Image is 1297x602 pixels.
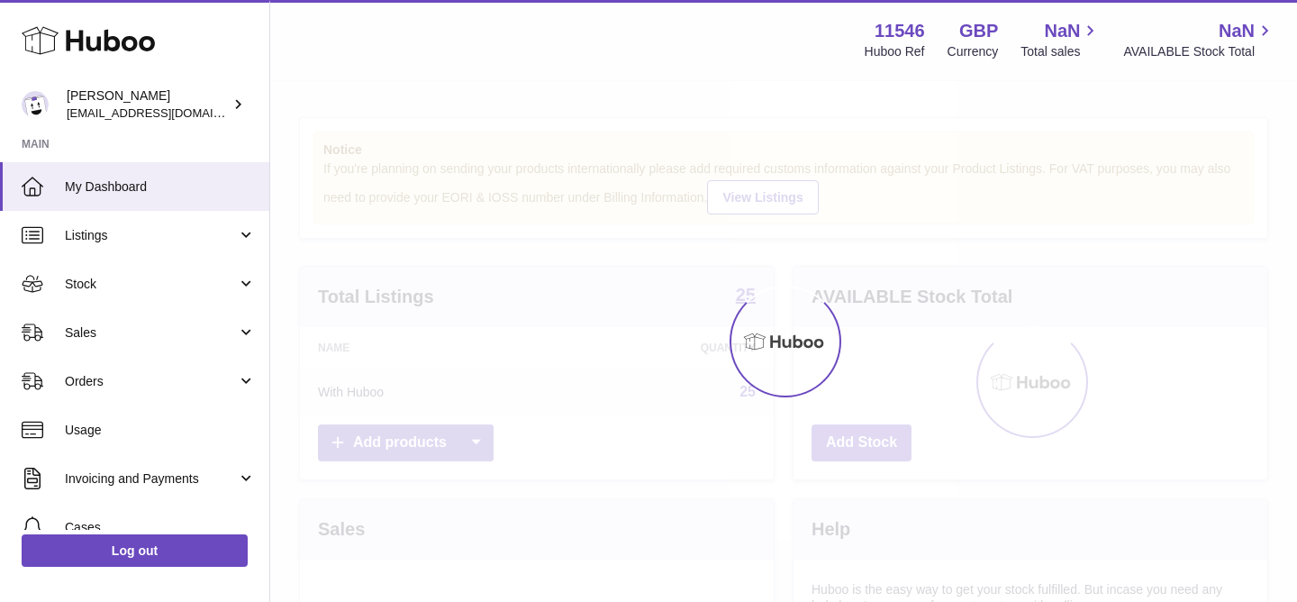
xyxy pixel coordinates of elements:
strong: GBP [959,19,998,43]
strong: 11546 [875,19,925,43]
span: Cases [65,519,256,536]
span: AVAILABLE Stock Total [1123,43,1275,60]
span: Orders [65,373,237,390]
span: Total sales [1020,43,1101,60]
span: [EMAIL_ADDRESS][DOMAIN_NAME] [67,105,265,120]
a: Log out [22,534,248,567]
img: Info@stpalo.com [22,91,49,118]
span: My Dashboard [65,178,256,196]
span: Invoicing and Payments [65,470,237,488]
span: NaN [1044,19,1080,43]
span: Stock [65,276,237,293]
a: NaN AVAILABLE Stock Total [1123,19,1275,60]
span: Listings [65,227,237,244]
div: Currency [948,43,999,60]
span: Sales [65,324,237,342]
span: Usage [65,422,256,439]
span: NaN [1219,19,1255,43]
div: Huboo Ref [865,43,925,60]
a: NaN Total sales [1020,19,1101,60]
div: [PERSON_NAME] [67,87,229,122]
